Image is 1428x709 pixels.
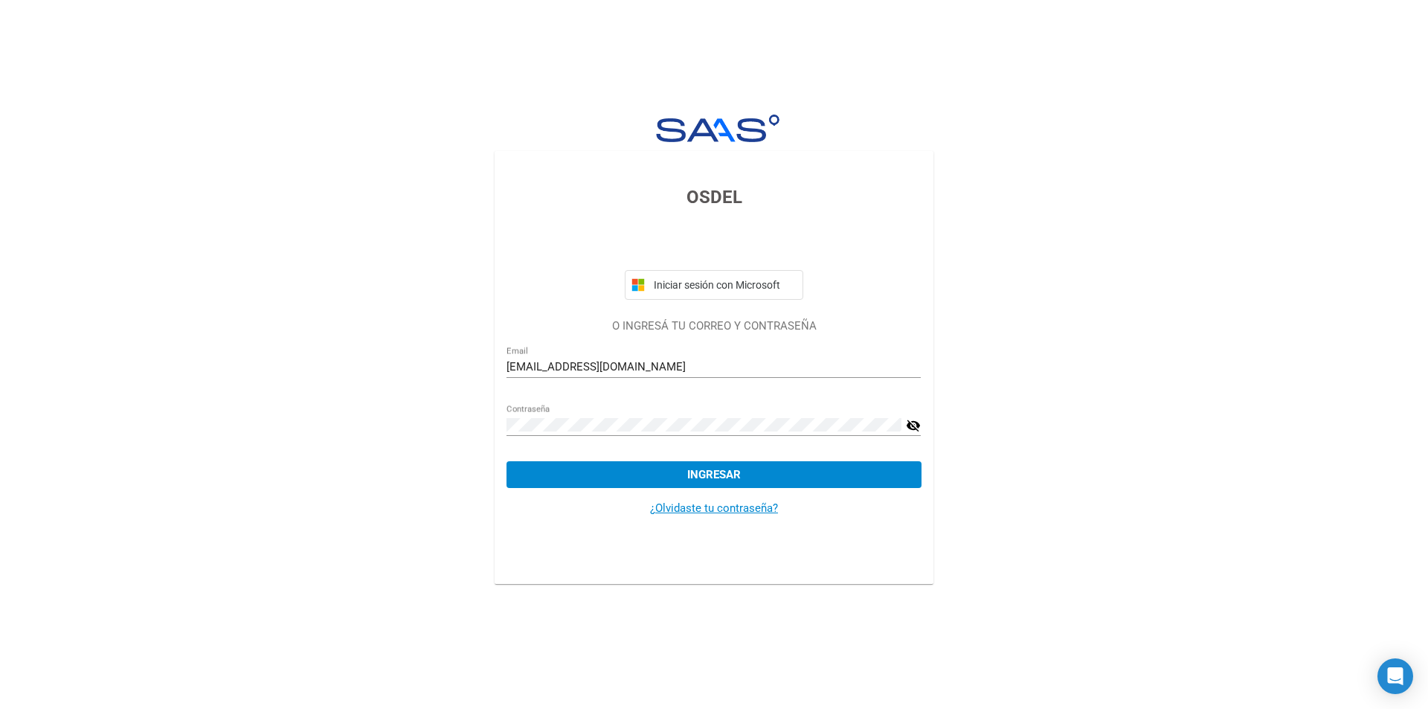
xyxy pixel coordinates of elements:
span: Ingresar [687,468,741,481]
h3: OSDEL [506,184,921,211]
a: ¿Olvidaste tu contraseña? [650,501,778,515]
p: O INGRESÁ TU CORREO Y CONTRASEÑA [506,318,921,335]
button: Ingresar [506,461,921,488]
div: Open Intercom Messenger [1377,658,1413,694]
mat-icon: visibility_off [906,417,921,434]
iframe: Botón Iniciar sesión con Google [617,227,811,260]
button: Iniciar sesión con Microsoft [625,270,803,300]
span: Iniciar sesión con Microsoft [651,279,797,291]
